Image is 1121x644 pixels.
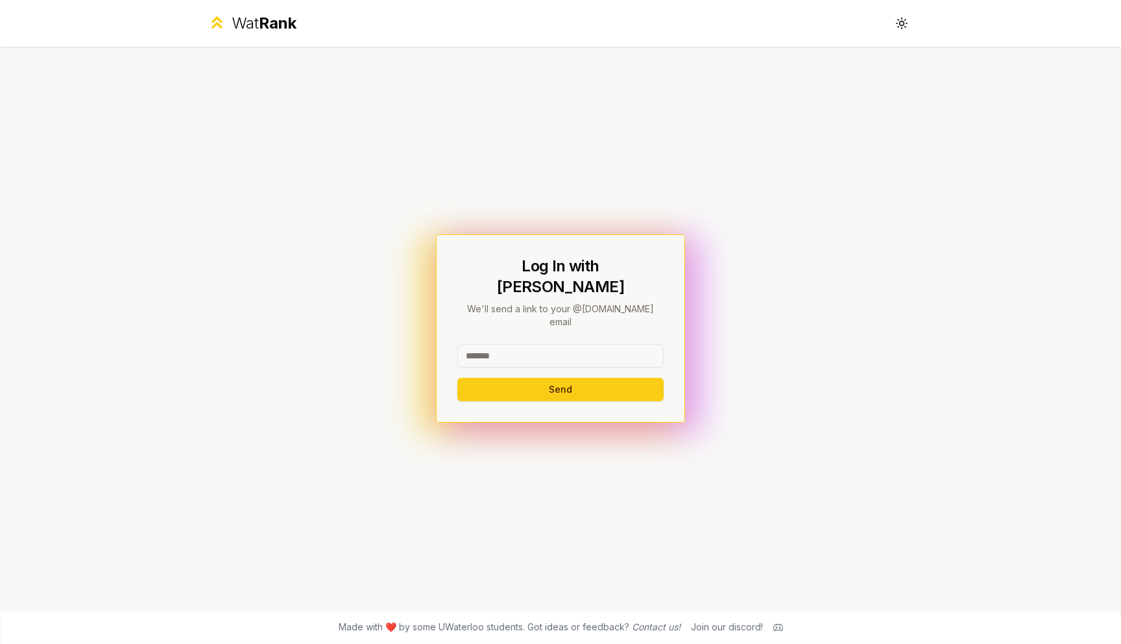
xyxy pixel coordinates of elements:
p: We'll send a link to your @[DOMAIN_NAME] email [457,303,664,328]
div: Wat [232,13,296,34]
a: Contact us! [632,621,681,632]
h1: Log In with [PERSON_NAME] [457,256,664,297]
span: Made with ❤️ by some UWaterloo students. Got ideas or feedback? [339,621,681,634]
button: Send [457,378,664,401]
span: Rank [259,14,296,32]
a: WatRank [208,13,296,34]
div: Join our discord! [691,621,763,634]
